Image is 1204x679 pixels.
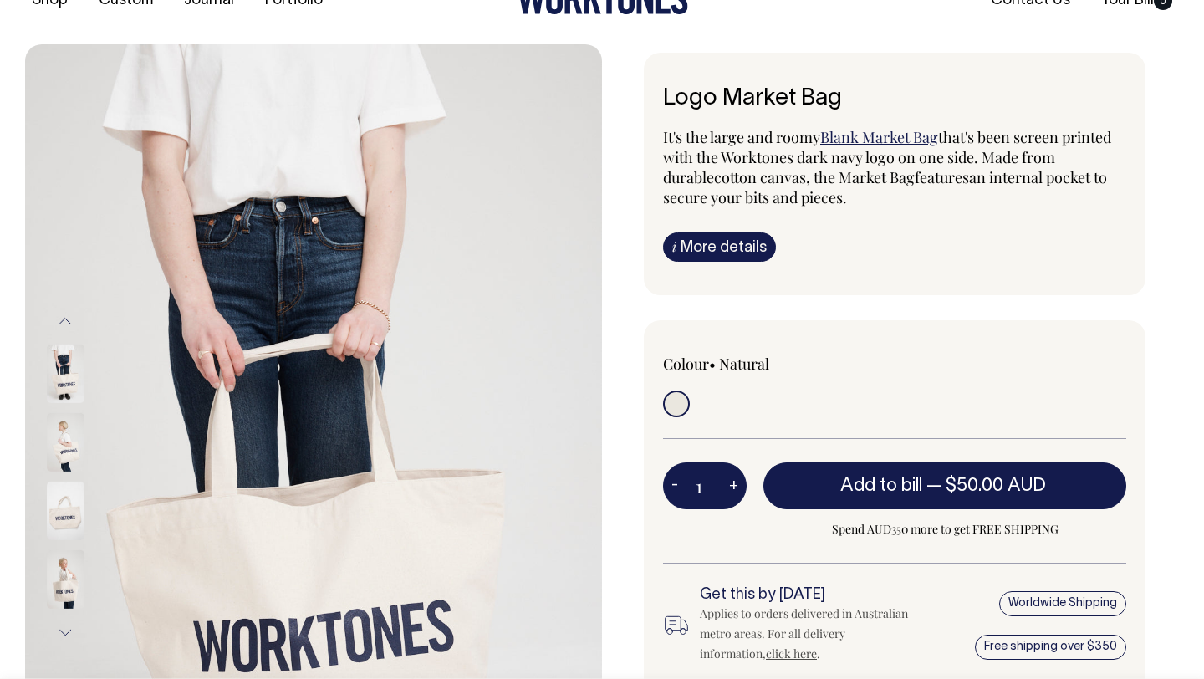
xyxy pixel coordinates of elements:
button: Previous [53,303,78,340]
span: an internal pocket to secure your bits and pieces. [663,167,1107,207]
button: + [721,469,747,503]
span: i [672,237,676,255]
div: Applies to orders delivered in Australian metro areas. For all delivery information, . [700,604,916,664]
p: It's the large and roomy that's been screen printed with the Worktones dark navy logo on one side... [663,127,1126,207]
span: Add to bill [840,477,922,494]
button: Next [53,614,78,651]
span: — [926,477,1050,494]
a: iMore details [663,232,776,262]
a: Blank Market Bag [820,127,938,147]
img: Logo Market Bag [47,413,84,472]
img: Logo Market Bag [47,482,84,540]
span: features [915,167,969,187]
a: click here [766,646,817,661]
img: Logo Market Bag [47,345,84,403]
h6: Get this by [DATE] [700,587,916,604]
button: Add to bill —$50.00 AUD [763,462,1126,509]
label: Natural [719,354,769,374]
span: $50.00 AUD [946,477,1046,494]
span: cotton canvas, the Market Bag [714,167,915,187]
button: - [663,469,686,503]
span: • [709,354,716,374]
h6: Logo Market Bag [663,86,1126,112]
img: Logo Market Bag [47,550,84,609]
span: Spend AUD350 more to get FREE SHIPPING [763,519,1126,539]
div: Colour [663,354,849,374]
